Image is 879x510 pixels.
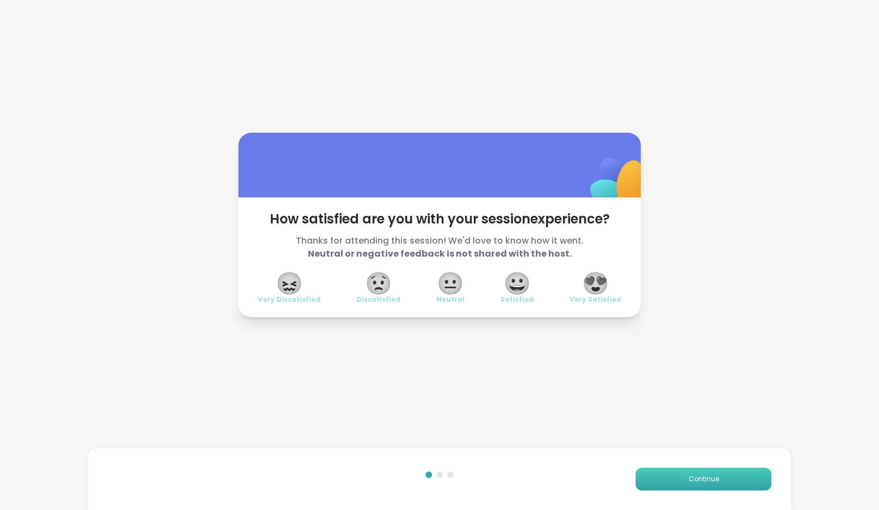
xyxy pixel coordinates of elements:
[308,247,572,260] b: Neutral or negative feedback is not shared with the host.
[570,295,621,304] span: Very Satisfied
[276,273,303,293] span: 😖
[258,234,621,260] span: Thanks for attending this session! We'd love to know how it went.
[504,273,531,293] span: 😀
[258,210,621,228] span: How satisfied are you with your session experience?
[436,295,465,304] span: Neutral
[565,129,673,238] img: ShareWell Logomark
[437,273,464,293] span: 😐
[582,273,609,293] span: 😍
[635,468,771,490] button: Continue
[500,295,534,304] span: Satisfied
[688,474,719,484] span: Continue
[365,273,392,293] span: 😟
[258,295,320,304] span: Very Dissatisfied
[356,295,400,304] span: Dissatisfied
